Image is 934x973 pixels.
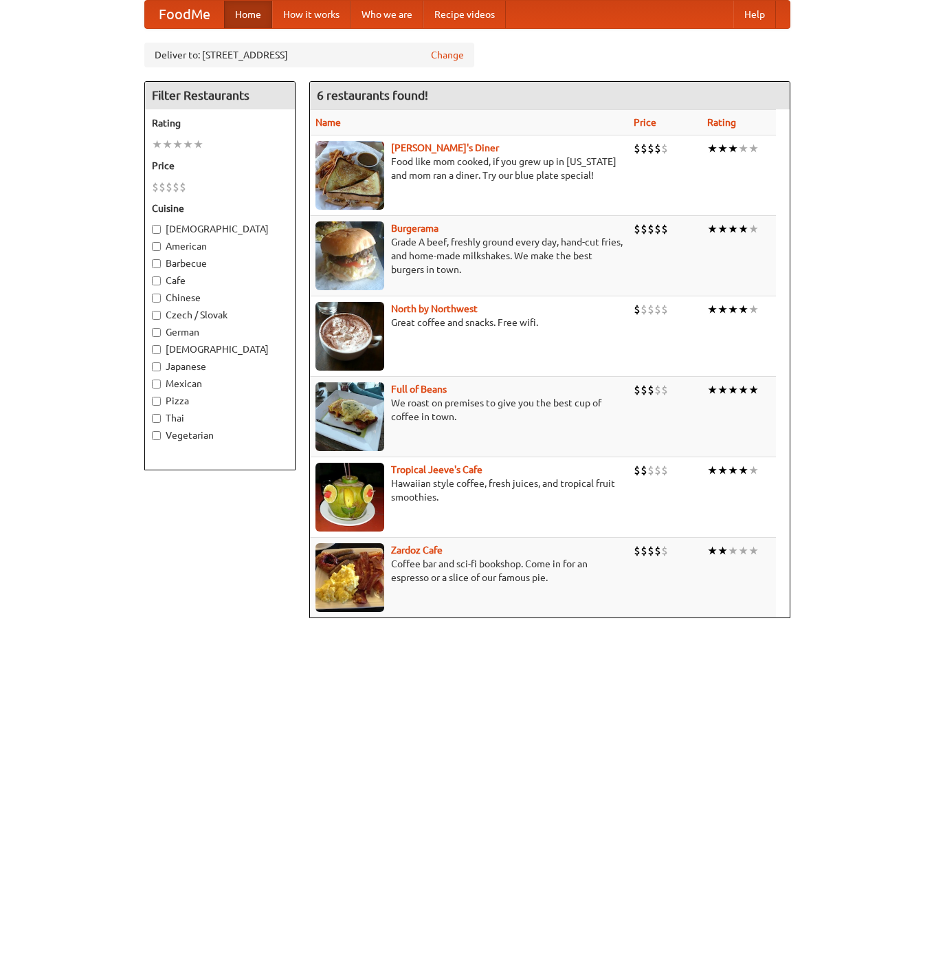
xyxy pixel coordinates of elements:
[315,463,384,532] img: jeeves.jpg
[152,428,288,442] label: Vegetarian
[152,225,161,234] input: [DEMOGRAPHIC_DATA]
[152,242,161,251] input: American
[152,380,161,389] input: Mexican
[738,543,748,558] li: ★
[224,1,272,28] a: Home
[152,239,288,253] label: American
[654,221,661,237] li: $
[641,221,647,237] li: $
[707,543,718,558] li: ★
[315,477,623,504] p: Hawaiian style coffee, fresh juices, and tropical fruit smoothies.
[748,463,759,478] li: ★
[152,342,288,356] label: [DEMOGRAPHIC_DATA]
[728,382,738,397] li: ★
[152,328,161,337] input: German
[315,316,623,329] p: Great coffee and snacks. Free wifi.
[315,155,623,182] p: Food like mom cooked, if you grew up in [US_STATE] and mom ran a diner. Try our blue plate special!
[718,463,728,478] li: ★
[152,397,161,406] input: Pizza
[152,411,288,425] label: Thai
[391,142,499,153] a: [PERSON_NAME]'s Diner
[193,137,203,152] li: ★
[315,557,623,584] p: Coffee bar and sci-fi bookshop. Come in for an espresso or a slice of our famous pie.
[152,325,288,339] label: German
[641,141,647,156] li: $
[173,137,183,152] li: ★
[647,221,654,237] li: $
[707,117,736,128] a: Rating
[728,141,738,156] li: ★
[738,141,748,156] li: ★
[423,1,506,28] a: Recipe videos
[183,137,193,152] li: ★
[144,43,474,67] div: Deliver to: [STREET_ADDRESS]
[315,382,384,451] img: beans.jpg
[152,259,161,268] input: Barbecue
[707,302,718,317] li: ★
[391,303,478,314] a: North by Northwest
[162,137,173,152] li: ★
[152,377,288,391] label: Mexican
[152,159,288,173] h5: Price
[152,345,161,354] input: [DEMOGRAPHIC_DATA]
[738,221,748,237] li: ★
[728,221,738,237] li: ★
[391,545,443,556] a: Zardoz Cafe
[654,382,661,397] li: $
[391,384,447,395] b: Full of Beans
[661,221,668,237] li: $
[152,201,288,215] h5: Cuisine
[152,179,159,195] li: $
[718,141,728,156] li: ★
[152,137,162,152] li: ★
[654,543,661,558] li: $
[733,1,776,28] a: Help
[634,141,641,156] li: $
[152,294,161,303] input: Chinese
[315,117,341,128] a: Name
[166,179,173,195] li: $
[647,382,654,397] li: $
[145,1,224,28] a: FoodMe
[145,82,295,109] h4: Filter Restaurants
[634,221,641,237] li: $
[173,179,179,195] li: $
[634,302,641,317] li: $
[152,276,161,285] input: Cafe
[634,117,656,128] a: Price
[641,543,647,558] li: $
[152,414,161,423] input: Thai
[748,382,759,397] li: ★
[152,291,288,305] label: Chinese
[391,223,438,234] a: Burgerama
[728,463,738,478] li: ★
[718,382,728,397] li: ★
[152,394,288,408] label: Pizza
[707,141,718,156] li: ★
[738,463,748,478] li: ★
[634,382,641,397] li: $
[718,302,728,317] li: ★
[647,543,654,558] li: $
[315,302,384,371] img: north.jpg
[748,221,759,237] li: ★
[391,464,482,475] a: Tropical Jeeve's Cafe
[661,382,668,397] li: $
[152,311,161,320] input: Czech / Slovak
[179,179,186,195] li: $
[315,141,384,210] img: sallys.jpg
[152,360,288,373] label: Japanese
[661,302,668,317] li: $
[647,302,654,317] li: $
[152,362,161,371] input: Japanese
[748,543,759,558] li: ★
[351,1,423,28] a: Who we are
[728,302,738,317] li: ★
[707,221,718,237] li: ★
[152,308,288,322] label: Czech / Slovak
[152,274,288,287] label: Cafe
